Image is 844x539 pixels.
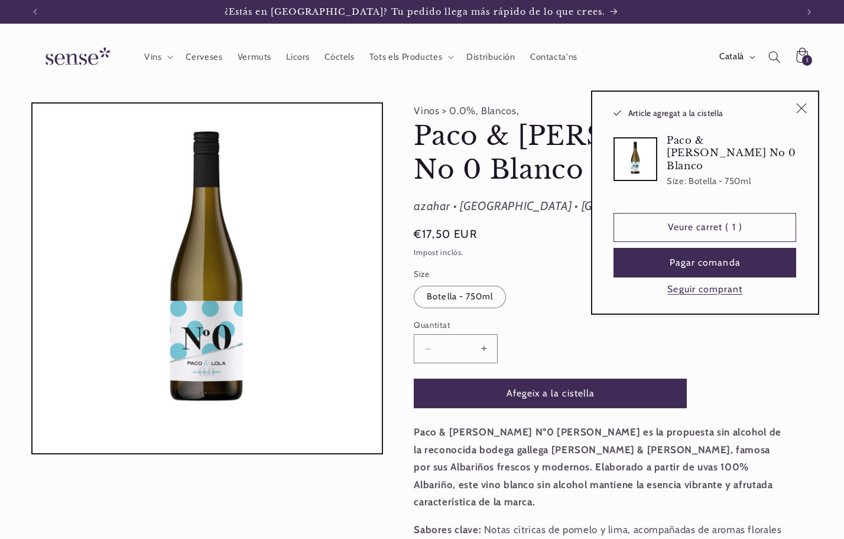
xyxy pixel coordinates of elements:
span: Tots els Productes [369,51,442,63]
button: Pagar comanda [613,248,796,277]
h1: Paco & [PERSON_NAME] No 0 Blanco [414,120,786,186]
strong: Sabores clave: [414,524,481,535]
span: Còctels [324,51,354,63]
button: Seguir comprant [664,283,746,296]
button: Tancar [788,95,815,122]
img: Sense [31,40,120,74]
label: Botella - 750ml [414,286,506,308]
a: Licors [279,44,317,70]
span: Distribución [466,51,515,63]
div: azahar • [GEOGRAPHIC_DATA] • [GEOGRAPHIC_DATA] [414,196,786,217]
a: Vermuts [230,44,279,70]
a: Distribución [459,44,523,70]
label: Quantitat [414,319,687,331]
legend: Size [414,268,430,280]
a: Veure carret ( 1 ) [613,213,796,242]
h3: Paco & [PERSON_NAME] No 0 Blanco [667,134,796,172]
a: Contacta'ns [522,44,585,70]
button: Català [712,45,761,69]
h2: Article agregat a la cistella [613,107,787,119]
a: Sense [27,35,125,79]
div: Impost inclòs. [414,247,786,259]
span: Vermuts [238,51,271,63]
media-gallery: Visor de la galeria [31,102,383,454]
span: Paco & [PERSON_NAME] Nº0 [PERSON_NAME] es la propuesta sin alcohol de la reconocida bodega galleg... [414,426,781,473]
div: Article agregat a la cistella [591,91,819,315]
summary: Cerca [761,43,788,70]
span: Licors [286,51,310,63]
a: Cerveses [178,44,230,70]
span: Català [719,50,744,63]
button: Afegeix a la cistella [414,379,687,408]
span: 1 [806,55,809,66]
span: Cerveses [186,51,222,63]
dd: Botella - 750ml [689,176,751,186]
span: Contacta'ns [530,51,577,63]
summary: Vins [137,44,178,70]
span: ¿Estás en [GEOGRAPHIC_DATA]? Tu pedido llega más rápido de lo que crees. [225,7,605,17]
a: Còctels [317,44,362,70]
span: Elaborado a partir de uvas 100% Albariño, este vino blanco sin alcohol mantiene la esencia vibran... [414,461,772,508]
span: €17,50 EUR [414,226,477,243]
summary: Tots els Productes [362,44,459,70]
dt: Size: [667,176,686,186]
span: Vins [144,51,162,63]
